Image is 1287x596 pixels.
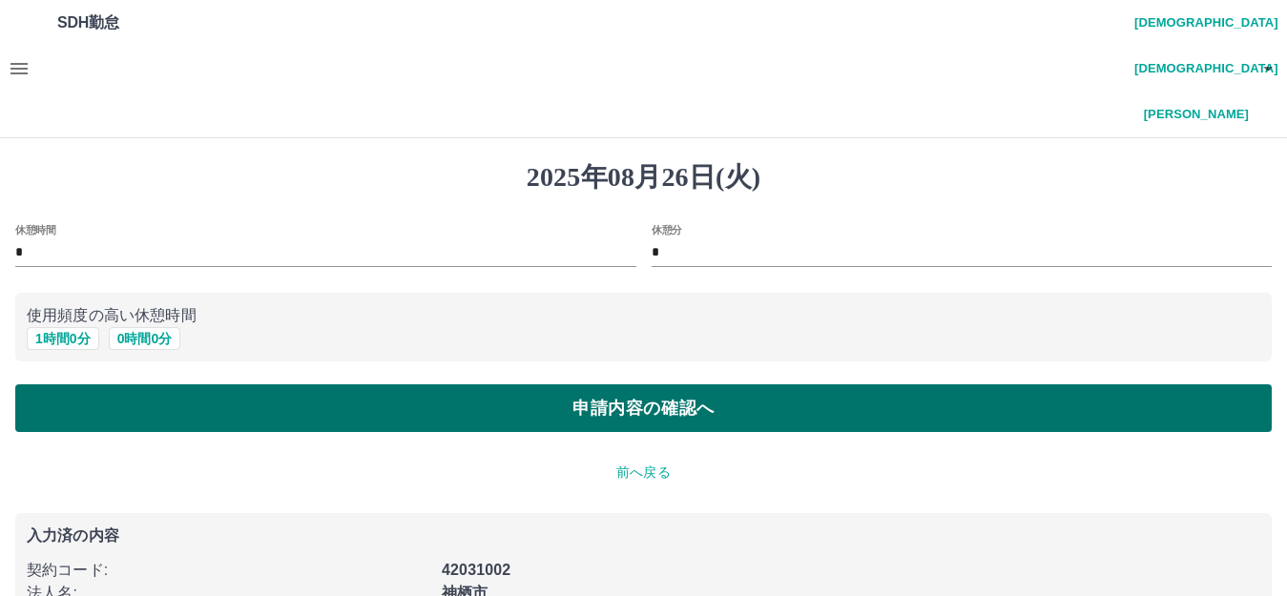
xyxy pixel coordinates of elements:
button: 0時間0分 [109,327,181,350]
p: 前へ戻る [15,462,1272,483]
p: 使用頻度の高い休憩時間 [27,304,1260,327]
label: 休憩時間 [15,222,55,236]
p: 入力済の内容 [27,528,1260,544]
h1: 2025年08月26日(火) [15,161,1272,194]
button: 申請内容の確認へ [15,384,1272,432]
label: 休憩分 [652,222,682,236]
b: 42031002 [442,562,510,578]
button: 1時間0分 [27,327,99,350]
p: 契約コード : [27,559,430,582]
